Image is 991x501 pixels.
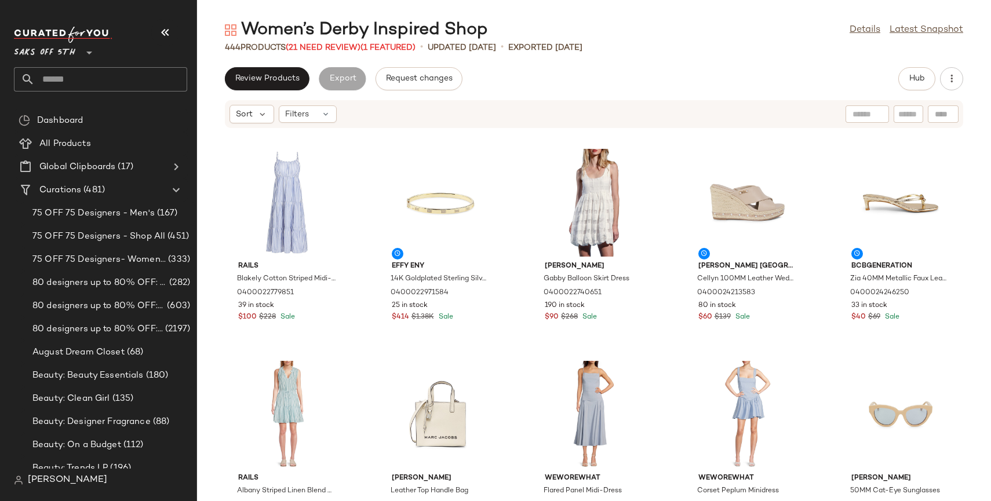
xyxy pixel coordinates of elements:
span: (112) [121,438,144,452]
span: WeWoreWhat [698,473,797,484]
span: $1.38K [411,312,434,323]
span: 0400024246250 [850,288,909,298]
span: • [501,41,504,54]
span: 0400022740651 [544,288,602,298]
a: Latest Snapshot [890,23,963,37]
span: (167) [155,207,178,220]
p: updated [DATE] [428,42,496,54]
span: (21 Need Review) [286,43,360,52]
span: • [420,41,423,54]
span: $60 [698,312,712,323]
span: Corset Peplum Minidress [697,486,779,496]
span: 39 in stock [238,301,274,311]
span: Rails [238,261,337,272]
img: 0400022720872 [229,361,346,469]
span: Global Clipboards [39,160,115,174]
span: (17) [115,160,133,174]
img: 0400024246250_GOLD [842,149,959,257]
span: 80 designers up to 80% OFF: All [32,276,167,290]
span: BCBGeneration [851,261,950,272]
span: Cellyn 100MM Leather Wedge Sandals [697,274,796,284]
span: (68) [125,346,144,359]
span: 75 OFF 75 Designers - Shop All [32,230,165,243]
span: (1 Featured) [360,43,416,52]
span: 14K Goldplated Sterling Silver & 0.21 TCW Diamond Bangle Bracelet [391,274,489,284]
span: Albany Striped Linen Blend Minidress [237,486,336,496]
span: 80 designers up to 80% OFF: Women's [32,323,163,336]
span: Sort [236,108,253,120]
img: 0400022740651_WHITE [535,149,653,257]
span: $90 [545,312,559,323]
img: svg%3e [14,476,23,485]
span: Review Products [235,74,300,83]
span: Sale [436,313,453,321]
div: Women’s Derby Inspired Shop [225,19,488,42]
span: Sale [883,313,899,321]
span: Rails [238,473,337,484]
span: Flared Panel Midi-Dress [544,486,622,496]
span: Curations [39,184,81,197]
span: Beauty: On a Budget [32,438,121,452]
span: [PERSON_NAME] [28,473,107,487]
span: 25 in stock [392,301,428,311]
span: [PERSON_NAME] [392,473,490,484]
button: Hub [898,67,935,90]
span: $228 [259,312,276,323]
span: Beauty: Designer Fragrance [32,415,151,429]
img: svg%3e [225,24,236,36]
span: Beauty: Clean Girl [32,392,110,405]
span: Dashboard [37,114,83,127]
span: Sale [278,313,295,321]
span: $139 [715,312,731,323]
button: Review Products [225,67,309,90]
span: Beauty: Beauty Essentials [32,369,144,382]
span: 75 OFF 75 Designers - Men's [32,207,155,220]
span: 80 designers up to 80% OFF: Men's [32,299,165,313]
span: 0400022971584 [391,288,449,298]
img: 0400023020100_MARSHMALLOW [382,361,500,469]
span: Request changes [385,74,453,83]
span: (180) [144,369,169,382]
img: 0400022524929 [842,361,959,469]
span: $69 [868,312,880,323]
img: 0400024213583_BEIGE [689,149,806,257]
span: 33 in stock [851,301,887,311]
span: Effy ENY [392,261,490,272]
span: 190 in stock [545,301,585,311]
span: $40 [851,312,866,323]
div: Products [225,42,416,54]
span: (481) [81,184,105,197]
a: Details [850,23,880,37]
span: $414 [392,312,409,323]
span: August Dream Closet [32,346,125,359]
span: [PERSON_NAME] [GEOGRAPHIC_DATA] [698,261,797,272]
span: (135) [110,392,134,405]
span: Zia 40MM Metallic Faux Leather Kitten-Heel Sandals [850,274,949,284]
span: 75 OFF 75 Designers- Women's [32,253,166,266]
span: (333) [166,253,190,266]
img: 0400022779851 [229,149,346,257]
p: Exported [DATE] [508,42,582,54]
span: Blakely Cotton Striped Midi-Dress [237,274,336,284]
span: All Products [39,137,91,151]
span: WeWoreWhat [545,473,643,484]
img: cfy_white_logo.C9jOOHJF.svg [14,27,112,43]
img: 0400022935106_CLASSICBLUE [689,361,806,469]
span: Gabby Balloon Skirt Dress [544,274,629,284]
span: 444 [225,43,241,52]
span: (282) [167,276,190,290]
span: 0400024213583 [697,288,755,298]
span: Sale [580,313,597,321]
span: Filters [285,108,309,120]
span: (603) [165,299,190,313]
span: 80 in stock [698,301,736,311]
img: 0400022971584 [382,149,500,257]
span: Beauty: Trends LP [32,462,108,475]
button: Request changes [376,67,462,90]
img: svg%3e [19,115,30,126]
span: Saks OFF 5TH [14,39,75,60]
span: 0400022779851 [237,288,294,298]
span: $100 [238,312,257,323]
span: (451) [165,230,189,243]
span: [PERSON_NAME] [545,261,643,272]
